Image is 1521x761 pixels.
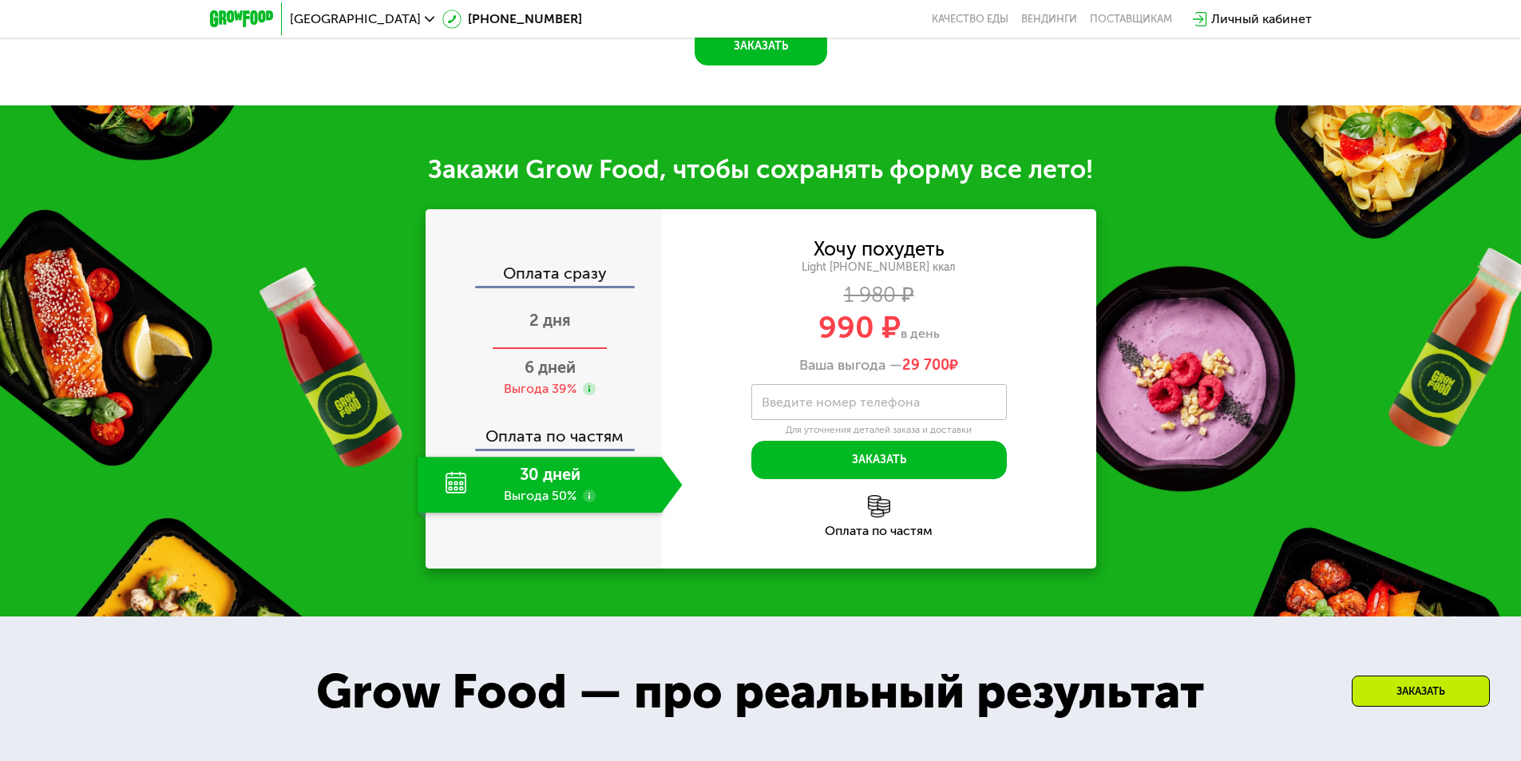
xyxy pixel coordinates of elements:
label: Введите номер телефона [762,398,920,406]
span: 2 дня [529,311,571,330]
span: в день [901,326,940,341]
div: Выгода 39% [504,380,576,398]
a: [PHONE_NUMBER] [442,10,582,29]
a: Качество еды [932,13,1008,26]
img: l6xcnZfty9opOoJh.png [868,495,890,517]
div: Для уточнения деталей заказа и доставки [751,424,1007,437]
span: 990 ₽ [818,309,901,346]
div: Grow Food — про реальный результат [281,656,1239,727]
span: [GEOGRAPHIC_DATA] [290,13,421,26]
div: Заказать [1352,676,1490,707]
a: Вендинги [1021,13,1077,26]
span: ₽ [902,357,958,375]
div: Оплата сразу [427,265,662,286]
div: Личный кабинет [1211,10,1312,29]
div: Light [PHONE_NUMBER] ккал [662,260,1096,275]
button: Заказать [695,27,827,65]
button: Заказать [751,441,1007,479]
span: 29 700 [902,356,949,374]
div: поставщикам [1090,13,1172,26]
div: 1 980 ₽ [662,287,1096,304]
div: Хочу похудеть [814,240,945,258]
div: Оплата по частям [662,525,1096,537]
div: Оплата по частям [427,412,662,449]
span: 6 дней [525,358,576,377]
div: Ваша выгода — [662,357,1096,375]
